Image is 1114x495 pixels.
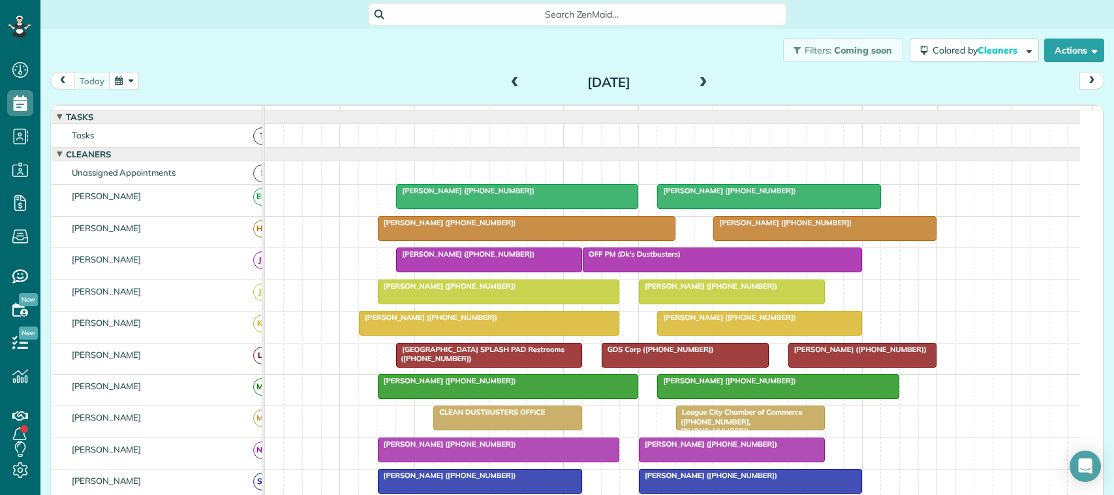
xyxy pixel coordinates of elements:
[788,108,811,119] span: 2pm
[834,44,893,56] span: Coming soon
[377,281,517,291] span: [PERSON_NAME] ([PHONE_NUMBER])
[938,108,961,119] span: 4pm
[675,407,802,436] span: League City Chamber of Commerce ([PHONE_NUMBER], [PHONE_NUMBER])
[253,251,271,269] span: JB
[69,167,178,178] span: Unassigned Appointments
[358,313,498,322] span: [PERSON_NAME] ([PHONE_NUMBER])
[69,286,144,296] span: [PERSON_NAME]
[910,39,1039,62] button: Colored byCleaners
[19,327,38,340] span: New
[527,75,690,89] h2: [DATE]
[265,108,289,119] span: 7am
[638,439,778,449] span: [PERSON_NAME] ([PHONE_NUMBER])
[253,441,271,459] span: NN
[415,108,439,119] span: 9am
[713,218,852,227] span: [PERSON_NAME] ([PHONE_NUMBER])
[253,409,271,427] span: MB
[69,130,97,140] span: Tasks
[253,283,271,301] span: JR
[863,108,886,119] span: 3pm
[639,108,667,119] span: 12pm
[601,345,715,354] span: GDS Corp ([PHONE_NUMBER])
[50,72,75,89] button: prev
[69,317,144,328] span: [PERSON_NAME]
[1012,108,1035,119] span: 5pm
[395,186,535,195] span: [PERSON_NAME] ([PHONE_NUMBER])
[69,191,144,201] span: [PERSON_NAME]
[340,108,364,119] span: 8am
[564,108,593,119] span: 11am
[69,444,144,455] span: [PERSON_NAME]
[433,407,546,417] span: CLEAN DUSTBUSTERS OFFICE
[788,345,927,354] span: [PERSON_NAME] ([PHONE_NUMBER])
[253,165,271,182] span: !
[377,439,517,449] span: [PERSON_NAME] ([PHONE_NUMBER])
[582,249,681,259] span: OFF PM (Dk's Dustbusters)
[395,249,535,259] span: [PERSON_NAME] ([PHONE_NUMBER])
[377,376,517,385] span: [PERSON_NAME] ([PHONE_NUMBER])
[657,186,796,195] span: [PERSON_NAME] ([PHONE_NUMBER])
[489,108,519,119] span: 10am
[253,127,271,145] span: T
[69,349,144,360] span: [PERSON_NAME]
[805,44,832,56] span: Filters:
[657,313,796,322] span: [PERSON_NAME] ([PHONE_NUMBER])
[74,72,110,89] button: today
[978,44,1019,56] span: Cleaners
[713,108,736,119] span: 1pm
[69,223,144,233] span: [PERSON_NAME]
[253,347,271,364] span: LF
[253,378,271,396] span: MT
[253,220,271,238] span: HC
[933,44,1022,56] span: Colored by
[1044,39,1104,62] button: Actions
[395,345,565,363] span: [GEOGRAPHIC_DATA] SPLASH PAD Restrooms ([PHONE_NUMBER])
[1070,451,1101,482] div: Open Intercom Messenger
[69,381,144,391] span: [PERSON_NAME]
[377,218,517,227] span: [PERSON_NAME] ([PHONE_NUMBER])
[253,315,271,332] span: KB
[1079,72,1104,89] button: next
[19,293,38,306] span: New
[638,281,778,291] span: [PERSON_NAME] ([PHONE_NUMBER])
[63,149,114,159] span: Cleaners
[69,254,144,264] span: [PERSON_NAME]
[69,412,144,423] span: [PERSON_NAME]
[69,475,144,486] span: [PERSON_NAME]
[253,188,271,206] span: EM
[63,112,96,122] span: Tasks
[638,471,778,480] span: [PERSON_NAME] ([PHONE_NUMBER])
[657,376,796,385] span: [PERSON_NAME] ([PHONE_NUMBER])
[377,471,517,480] span: [PERSON_NAME] ([PHONE_NUMBER])
[253,473,271,490] span: SB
